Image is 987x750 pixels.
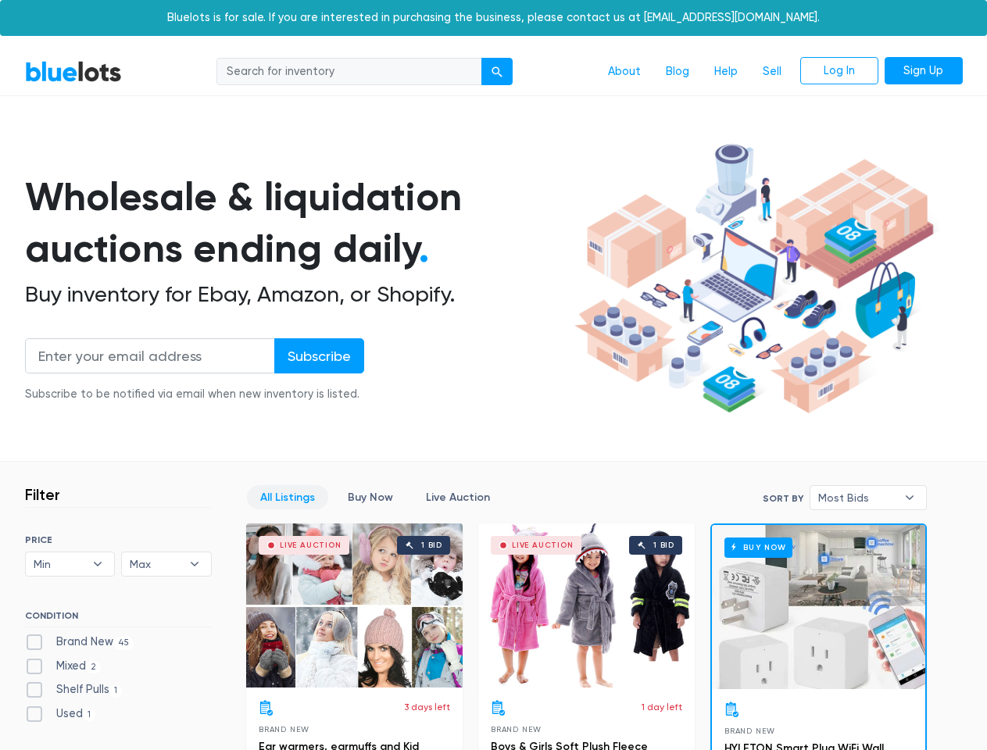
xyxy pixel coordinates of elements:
span: 45 [113,637,134,649]
div: 1 bid [653,541,674,549]
div: 1 bid [421,541,442,549]
a: Sell [750,57,794,87]
a: Help [702,57,750,87]
a: Live Auction 1 bid [478,523,695,687]
label: Used [25,705,96,723]
a: Live Auction [413,485,503,509]
span: Brand New [491,725,542,734]
span: 1 [109,685,123,698]
div: Subscribe to be notified via email when new inventory is listed. [25,386,364,403]
label: Brand New [25,634,134,651]
a: Buy Now [334,485,406,509]
input: Subscribe [274,338,364,373]
a: Blog [653,57,702,87]
span: Min [34,552,85,576]
a: About [595,57,653,87]
b: ▾ [178,552,211,576]
b: ▾ [81,552,114,576]
a: All Listings [247,485,328,509]
span: Max [130,552,181,576]
h6: CONDITION [25,610,212,627]
img: hero-ee84e7d0318cb26816c560f6b4441b76977f77a177738b4e94f68c95b2b83dbb.png [569,137,939,421]
label: Mixed [25,658,102,675]
a: Sign Up [885,57,963,85]
span: Brand New [724,727,775,735]
h6: PRICE [25,534,212,545]
p: 1 day left [642,700,682,714]
p: 3 days left [404,700,450,714]
h1: Wholesale & liquidation auctions ending daily [25,171,569,275]
label: Shelf Pulls [25,681,123,698]
a: BlueLots [25,60,122,83]
input: Enter your email address [25,338,275,373]
span: 2 [86,661,102,673]
span: . [419,225,429,272]
h3: Filter [25,485,60,504]
label: Sort By [763,491,803,505]
input: Search for inventory [216,58,482,86]
a: Buy Now [712,525,925,689]
a: Log In [800,57,878,85]
div: Live Auction [512,541,574,549]
b: ▾ [893,486,926,509]
h2: Buy inventory for Ebay, Amazon, or Shopify. [25,281,569,308]
a: Live Auction 1 bid [246,523,463,687]
span: Brand New [259,725,309,734]
h6: Buy Now [724,537,792,557]
div: Live Auction [280,541,342,549]
span: Most Bids [818,486,896,509]
span: 1 [83,709,96,721]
